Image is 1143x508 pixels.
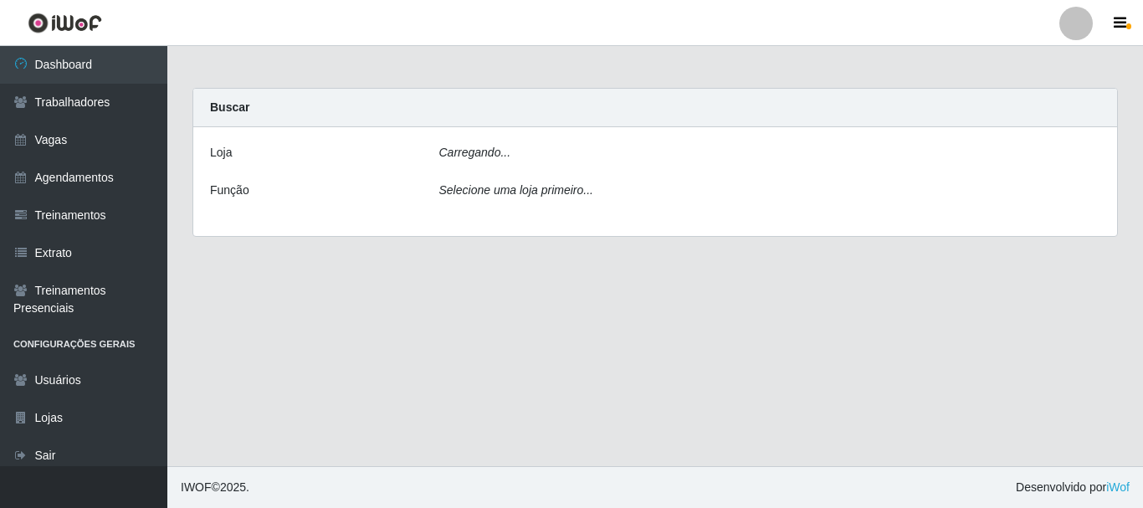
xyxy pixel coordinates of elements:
i: Selecione uma loja primeiro... [439,183,593,197]
span: Desenvolvido por [1016,479,1130,496]
a: iWof [1106,480,1130,494]
label: Função [210,182,249,199]
label: Loja [210,144,232,162]
img: CoreUI Logo [28,13,102,33]
i: Carregando... [439,146,511,159]
span: IWOF [181,480,212,494]
strong: Buscar [210,100,249,114]
span: © 2025 . [181,479,249,496]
